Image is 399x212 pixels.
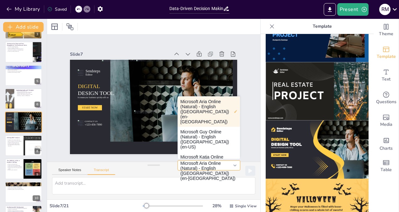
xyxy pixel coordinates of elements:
[5,4,43,14] button: My Library
[169,4,223,13] input: Insert title
[377,53,396,60] span: Template
[5,112,42,132] div: 7
[183,41,206,66] span: Increase your business quickly with us
[379,3,391,16] button: R m
[7,206,31,208] p: Accelerating Skill Development
[7,69,40,70] p: Role in conflict resolution
[7,184,40,185] p: Importance of conflict resolution strategies
[7,47,31,48] p: Focus on strategic objectives
[178,152,240,177] button: Microsoft Katja Online (Natural) - German ([GEOGRAPHIC_DATA]) (de-DE)
[374,87,399,109] div: Get real-time input from your audience
[35,125,40,131] div: 7
[7,187,40,189] p: Utilizing active listening and mediation
[209,203,224,209] div: 28 %
[380,145,393,152] span: Charts
[35,148,40,154] div: 8
[7,209,31,210] p: Investing in staff training
[379,4,391,15] div: R m
[16,95,40,96] p: Fostering a culture of collaboration
[382,76,391,83] span: Text
[3,22,44,32] button: Add slide
[196,48,215,69] span: DIGITAL
[211,62,218,70] span: Editor
[7,165,22,166] p: Promoting mutual understanding
[168,28,181,43] span: +123-456-7890
[7,188,40,190] p: Establishing clear communication channels
[7,208,31,209] p: Importance of continuous professional development
[5,65,42,86] div: 5
[35,55,40,61] div: 4
[266,62,369,120] img: thumb-11.png
[7,66,40,68] p: Cultivating Effective Communication
[178,127,240,152] button: Microsoft Guy Online (Natural) - English ([GEOGRAPHIC_DATA]) (en-US)
[5,135,42,156] div: 8
[16,89,40,91] p: Leadership Styles and Strategies
[7,186,40,187] p: Promoting a culture of collaboration
[7,210,31,211] p: Addressing evolving demands of academia
[7,51,31,52] p: Enhancing overall productivity
[7,142,22,143] p: Supporting proactive planning
[7,48,31,50] p: Promoting efficiency in time management
[374,19,399,42] div: Change the overall theme
[50,22,60,32] div: Layout
[7,166,22,167] p: Fostering an atmosphere of openness
[88,168,115,175] button: Transcript
[7,72,40,73] p: Facilitating the exchange of ideas
[7,67,40,68] p: Importance of clear communication
[245,166,255,176] button: Play
[376,98,396,105] span: Questions
[7,118,15,120] span: DESIGN TOOL
[277,19,367,34] p: Template
[183,37,196,51] span: START NOW
[7,117,12,118] span: DIGITAL
[50,203,143,209] div: Slide 7 / 21
[7,68,40,70] p: Building trust through dialogue
[7,43,31,46] p: Techniques for Enhanced Time Management: The Eisenhower Matrix
[35,31,40,37] div: 3
[35,172,40,177] div: 9
[7,143,22,144] p: Enhancing overall effectiveness
[178,97,240,127] button: Microsoft Aria Online (Natural) - English ([GEOGRAPHIC_DATA]) (en-[GEOGRAPHIC_DATA])
[66,23,74,31] span: Position
[7,183,40,185] p: Effective Resolution of Team Conflicts
[7,170,22,171] p: Enhancing team dynamics
[374,132,399,155] div: Add charts and graphs
[7,141,22,142] p: Gaining insights into current position
[7,46,31,47] p: Prioritizing tasks effectively
[5,182,42,203] div: 10
[178,160,240,170] button: Microsoft Aria Online (Natural) - English ([GEOGRAPHIC_DATA]) (en-[GEOGRAPHIC_DATA])
[266,120,369,179] img: thumb-12.png
[7,137,22,138] p: Utilizing SWOT Analysis
[173,31,184,42] span: CONTACT US
[16,92,40,93] p: Transformational and servant leadership
[5,42,42,62] div: 4
[8,125,11,126] span: CONTACT US
[33,195,40,201] div: 10
[337,3,369,16] button: Present
[16,93,40,94] p: Adapting approaches to team needs
[374,64,399,87] div: Add text boxes
[374,42,399,64] div: Add ready made slides
[7,160,22,163] p: The [MEDICAL_DATA] in Academic Settings
[5,88,42,109] div: 6
[380,166,392,173] span: Table
[374,155,399,177] div: Add a table
[47,6,67,12] div: Saved
[208,64,221,78] span: Sendsteps
[374,109,399,132] div: Add images, graphics, shapes or video
[379,31,393,37] span: Theme
[7,140,22,141] p: Framework for strategic planning
[16,90,40,92] p: Impact of leadership styles
[7,185,40,186] p: Preventing escalation of conflicts
[35,78,40,84] div: 5
[324,3,336,16] button: Export to PowerPoint
[380,121,392,128] span: Media
[7,164,22,165] p: Enhancing self-awareness
[35,102,40,107] div: 6
[52,168,88,175] button: Speaker Notes
[8,114,12,115] span: Sendsteps
[181,43,210,75] span: DESIGN TOOL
